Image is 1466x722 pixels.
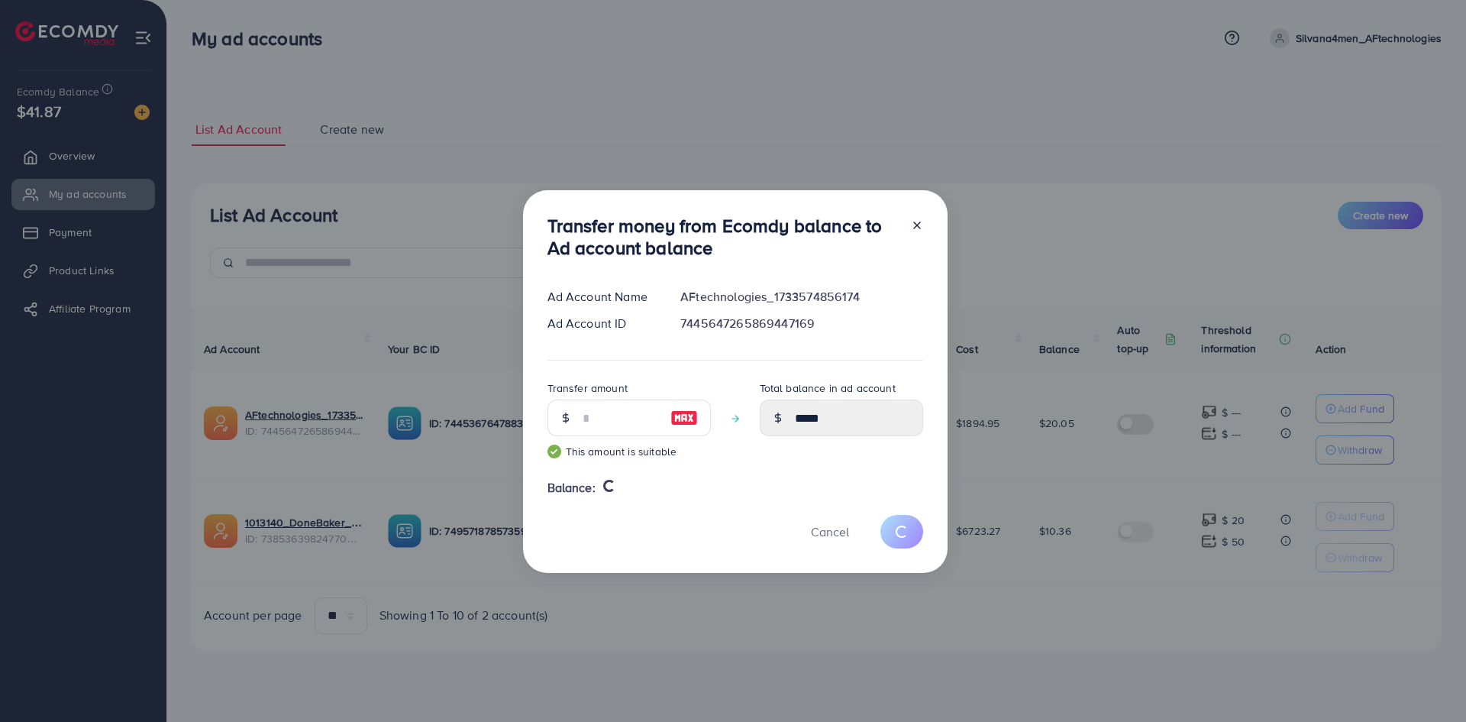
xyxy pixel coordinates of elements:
span: Cancel [811,523,849,540]
img: image [670,409,698,427]
div: AFtechnologies_1733574856174 [668,288,935,306]
span: Balance: [547,479,596,497]
label: Total balance in ad account [760,380,896,396]
div: Ad Account Name [535,288,669,306]
button: Cancel [792,515,868,548]
div: Ad Account ID [535,315,669,332]
h3: Transfer money from Ecomdy balance to Ad account balance [547,215,899,259]
iframe: Chat [1401,653,1455,711]
small: This amount is suitable [547,444,711,459]
label: Transfer amount [547,380,628,396]
div: 7445647265869447169 [668,315,935,332]
img: guide [547,445,561,458]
